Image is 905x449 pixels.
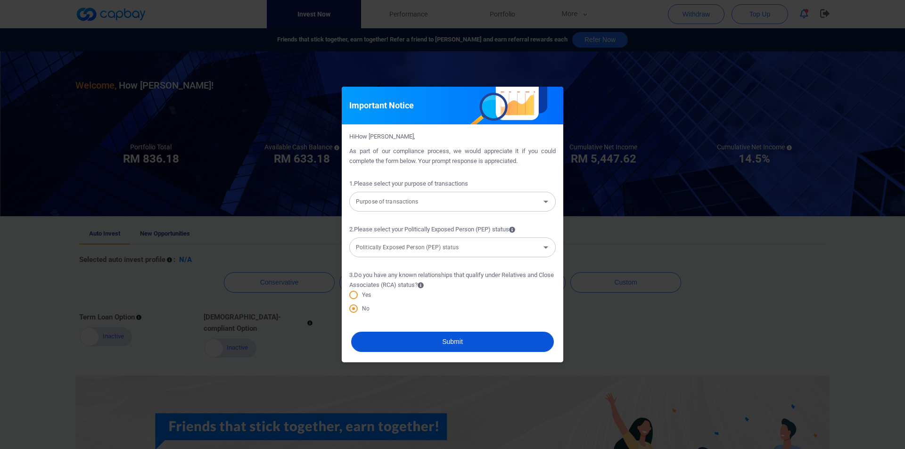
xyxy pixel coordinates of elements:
[358,291,371,299] span: Yes
[358,304,370,313] span: No
[349,100,414,111] h5: Important Notice
[539,195,552,208] button: Open
[349,179,468,189] span: 1 . Please select your purpose of transactions
[349,132,556,142] p: Hi How [PERSON_NAME] ,
[351,332,554,352] button: Submit
[349,225,515,235] span: 2 . Please select your Politically Exposed Person (PEP) status
[539,241,552,254] button: Open
[349,270,556,290] span: 3 . Do you have any known relationships that qualify under Relatives and Close Associates (RCA) s...
[349,147,556,166] p: As part of our compliance process, we would appreciate it if you could complete the form below. Y...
